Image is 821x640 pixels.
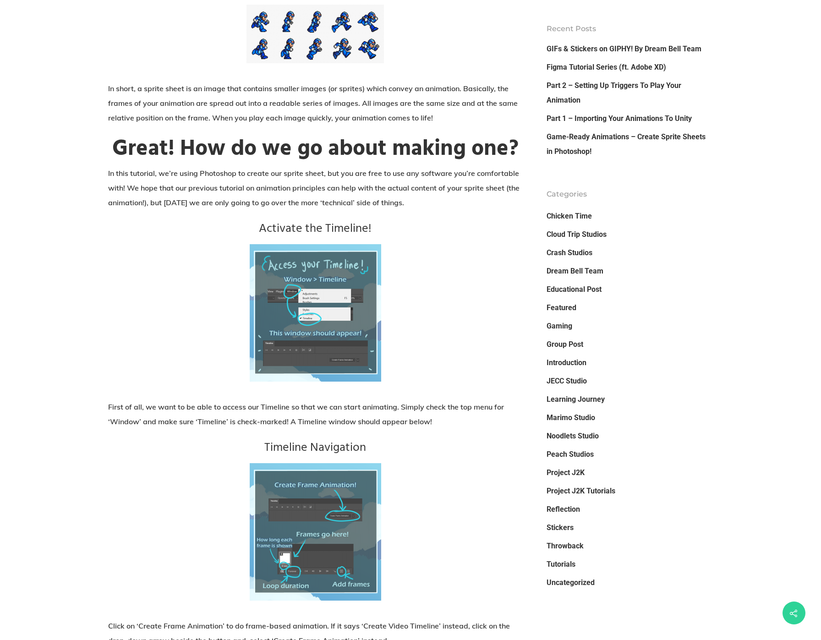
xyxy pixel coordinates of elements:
a: Group Post [547,337,713,352]
a: Noodlets Studio [547,429,713,443]
a: Crash Studios [547,246,713,260]
a: Gaming [547,319,713,334]
h4: Recent Posts [547,23,713,35]
h3: Activate the Timeline! [108,221,522,237]
p: In short, a sprite sheet is an image that contains smaller images (or sprites) which convey an an... [108,81,522,136]
a: Project J2K Tutorials [547,484,713,498]
a: Stickers [547,520,713,535]
h4: Categories [547,188,713,200]
a: Game-Ready Animations – Create Sprite Sheets in Photoshop! [547,130,713,159]
a: Educational Post [547,282,713,297]
a: Figma Tutorial Series (ft. Adobe XD) [547,60,713,75]
p: In this tutorial, we’re using Photoshop to create our sprite sheet, but you are free to use any s... [108,166,522,221]
a: Tutorials [547,557,713,572]
a: Peach Studios [547,447,713,462]
a: Cloud Trip Studios [547,227,713,242]
p: First of all, we want to be able to access our Timeline so that we can start animating. Simply ch... [108,399,522,440]
a: Learning Journey [547,392,713,407]
a: Part 2 – Setting Up Triggers To Play Your Animation [547,78,713,108]
a: Uncategorized [547,575,713,590]
a: Dream Bell Team [547,264,713,279]
a: Project J2K [547,465,713,480]
h2: Great! How do we go about making one? [108,136,522,163]
a: GIFs & Stickers on GIPHY! By Dream Bell Team [547,42,713,56]
a: Chicken Time [547,209,713,224]
a: Marimo Studio [547,410,713,425]
a: Part 1 – Importing Your Animations To Unity [547,111,713,126]
a: Introduction [547,356,713,370]
a: Throwback [547,539,713,553]
a: Featured [547,301,713,315]
a: Reflection [547,502,713,517]
a: JECC Studio [547,374,713,388]
h3: Timeline Navigation [108,440,522,456]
